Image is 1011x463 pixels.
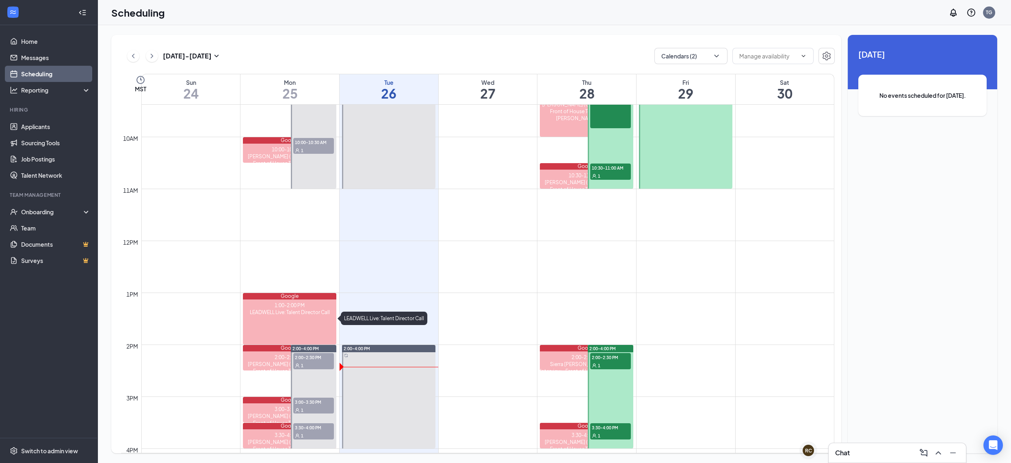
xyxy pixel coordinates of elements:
[598,173,600,179] span: 1
[243,439,336,459] div: [PERSON_NAME] (Onsite Interview - Front of House Team Member at [PERSON_NAME] Festival)
[125,290,140,299] div: 1pm
[540,354,633,361] div: 2:00-2:30 PM
[10,106,89,113] div: Hiring
[636,86,735,100] h1: 29
[243,137,336,144] div: Google
[340,78,438,86] div: Tue
[805,447,812,454] div: RC
[654,48,727,64] button: Calendars (2)ChevronDown
[712,52,721,60] svg: ChevronDown
[540,361,633,381] div: Sierra [PERSON_NAME] (Onsite Interview - Front of House Team Member at [PERSON_NAME] Festival)
[340,74,438,104] a: August 26, 2025
[301,433,303,439] span: 1
[835,448,850,457] h3: Chat
[295,148,300,153] svg: User
[590,423,631,431] span: 3:30-4:00 PM
[540,101,633,122] div: [PERSON_NAME] (Orientation Ready - Front of House Team Member at [PERSON_NAME] Festival)
[736,86,834,100] h1: 30
[589,346,616,351] span: 2:00-4:00 PM
[21,252,91,269] a: SurveysCrown
[948,8,958,17] svg: Notifications
[292,346,319,351] span: 2:00-4:00 PM
[818,48,835,64] button: Settings
[21,220,91,236] a: Team
[540,432,633,439] div: 3:30-4:00 PM
[21,135,91,151] a: Sourcing Tools
[986,9,992,16] div: TG
[822,51,831,61] svg: Settings
[736,74,834,104] a: August 30, 2025
[858,48,987,60] span: [DATE]
[240,78,339,86] div: Mon
[142,86,240,100] h1: 24
[875,91,970,100] span: No events scheduled for [DATE].
[592,363,597,368] svg: User
[636,78,735,86] div: Fri
[301,363,303,368] span: 1
[344,346,370,351] span: 2:00-4:00 PM
[598,433,600,439] span: 1
[293,423,334,431] span: 3:30-4:00 PM
[163,52,212,60] h3: [DATE] - [DATE]
[293,138,334,146] span: 10:00-10:30 AM
[212,51,221,61] svg: SmallChevronDown
[125,394,140,403] div: 3pm
[243,354,336,361] div: 2:00-2:30 PM
[9,8,17,16] svg: WorkstreamLogo
[243,413,336,433] div: [PERSON_NAME] (Onsite Interview - Front of House Team Member at [PERSON_NAME] Festival)
[919,448,929,458] svg: ComposeMessage
[243,302,336,309] div: 1:00-2:00 PM
[243,432,336,439] div: 3:30-4:00 PM
[121,238,140,247] div: 12pm
[439,86,537,100] h1: 27
[341,312,427,325] div: LEADWELL Live: Talent Director Call
[540,179,633,200] div: [PERSON_NAME] (Onsite Interview - Front of House Team Member at [PERSON_NAME] Festival)
[948,448,958,458] svg: Minimize
[78,9,87,17] svg: Collapse
[243,397,336,403] div: Google
[592,174,597,179] svg: User
[146,50,158,62] button: ChevronRight
[946,446,959,459] button: Minimize
[537,86,636,100] h1: 28
[295,363,300,368] svg: User
[301,148,303,153] span: 1
[243,293,336,299] div: Google
[590,353,631,361] span: 2:00-2:30 PM
[10,192,89,198] div: Team Management
[598,363,600,368] span: 1
[21,50,91,66] a: Messages
[21,167,91,183] a: Talent Network
[344,353,348,357] svg: Sync
[590,164,631,172] span: 10:30-11:00 AM
[540,172,633,179] div: 10:30-11:00 AM
[10,86,18,94] svg: Analysis
[125,342,140,351] div: 2pm
[240,86,339,100] h1: 25
[243,153,336,174] div: [PERSON_NAME] (Onsite Interview - Front of House Team Member at [PERSON_NAME] Festival)
[917,446,930,459] button: ComposeMessage
[540,163,633,170] div: Google
[21,208,84,216] div: Onboarding
[736,78,834,86] div: Sat
[21,66,91,82] a: Scheduling
[129,51,137,61] svg: ChevronLeft
[240,74,339,104] a: August 25, 2025
[243,423,336,429] div: Google
[21,86,91,94] div: Reporting
[121,134,140,143] div: 10am
[10,208,18,216] svg: UserCheck
[21,447,78,455] div: Switch to admin view
[295,433,300,438] svg: User
[243,361,336,381] div: [PERSON_NAME] (Onsite Interview - Front of House Team Member at [PERSON_NAME] Festival)
[592,433,597,438] svg: User
[636,74,735,104] a: August 29, 2025
[243,406,336,413] div: 3:00-3:30 PM
[121,186,140,195] div: 11am
[21,151,91,167] a: Job Postings
[800,53,807,59] svg: ChevronDown
[966,8,976,17] svg: QuestionInfo
[136,75,145,85] svg: Clock
[148,51,156,61] svg: ChevronRight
